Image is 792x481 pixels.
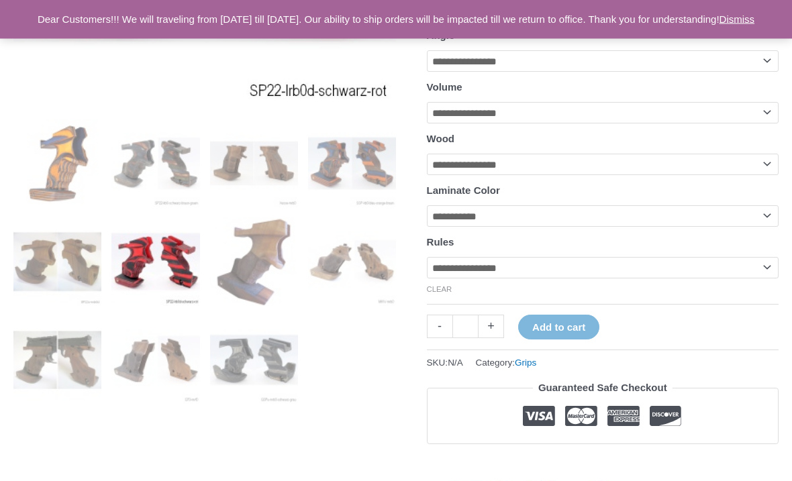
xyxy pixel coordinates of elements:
[518,315,599,340] button: Add to cart
[427,315,452,339] a: -
[13,317,101,405] img: Rink Grip for Sport Pistol - Image 9
[308,218,396,306] img: Rink Sport Pistol Grip
[452,315,479,339] input: Product quantity
[210,218,298,306] img: Rink Grip for Sport Pistol - Image 7
[210,120,298,208] img: Rink Grip for Sport Pistol - Image 3
[111,317,199,405] img: Rink Grip for Sport Pistol - Image 10
[308,120,396,208] img: Rink Grip for Sport Pistol - Image 4
[427,82,462,93] label: Volume
[427,133,454,145] label: Wood
[427,185,500,197] label: Laminate Color
[515,358,536,368] a: Grips
[210,317,298,405] img: Rink Grip for Sport Pistol - Image 11
[427,355,463,372] span: SKU:
[111,218,199,306] img: Rink Grip for Sport Pistol - Image 6
[533,379,673,398] legend: Guaranteed Safe Checkout
[720,13,755,25] a: Dismiss
[427,30,455,42] label: Angle
[13,218,101,306] img: Rink Grip for Sport Pistol - Image 5
[427,455,779,471] iframe: Customer reviews powered by Trustpilot
[427,286,452,294] a: Clear options
[427,237,454,248] label: Rules
[475,355,536,372] span: Category:
[111,120,199,208] img: Rink Grip for Sport Pistol - Image 2
[13,120,101,208] img: Rink Grip for Sport Pistol
[448,358,463,368] span: N/A
[479,315,504,339] a: +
